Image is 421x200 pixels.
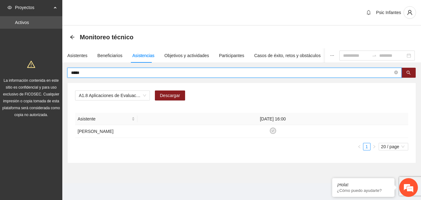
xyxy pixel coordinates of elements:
div: Asistentes [67,52,88,59]
a: 1 [363,143,370,150]
th: [DATE] 16:00 [137,113,408,125]
span: warning [27,60,35,68]
button: search [401,68,416,78]
span: search [406,71,411,76]
span: close-circle [394,70,398,76]
div: Casos de éxito, retos y obstáculos [254,52,321,59]
span: Asistente [78,115,130,122]
td: [PERSON_NAME] [75,125,137,138]
span: arrow-left [70,35,75,40]
p: ¿Cómo puedo ayudarte? [337,188,390,193]
li: Next Page [371,143,378,150]
span: swap-right [372,53,377,58]
div: Objetivos y actividades [165,52,209,59]
div: Page Size [379,143,408,150]
span: Proyectos [15,1,52,14]
div: Asistencias [132,52,155,59]
span: Descargar [160,92,180,99]
button: right [371,143,378,150]
span: 20 / page [381,143,406,150]
span: right [372,145,376,149]
span: user [404,10,416,15]
button: user [404,6,416,19]
span: left [357,145,361,149]
a: Activos [15,20,29,25]
div: Back [70,35,75,40]
span: La información contenida en este sitio es confidencial y para uso exclusivo de FICOSEC. Cualquier... [2,78,60,117]
span: to [372,53,377,58]
button: ellipsis [325,48,339,63]
span: Psic Infantes [376,10,401,15]
span: ellipsis [330,53,334,58]
div: ¡Hola! [337,182,390,187]
span: Monitoreo técnico [80,32,133,42]
div: Participantes [219,52,244,59]
button: bell [364,7,374,17]
span: check-circle [270,128,276,134]
span: A1.8 Aplicaciones de Evaluaciones Post a NN [79,91,146,100]
button: Descargar [155,90,185,100]
span: eye [7,5,12,10]
button: left [356,143,363,150]
div: Beneficiarios [98,52,122,59]
span: close-circle [394,71,398,74]
th: Asistente [75,113,137,125]
span: bell [364,10,373,15]
li: Previous Page [356,143,363,150]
